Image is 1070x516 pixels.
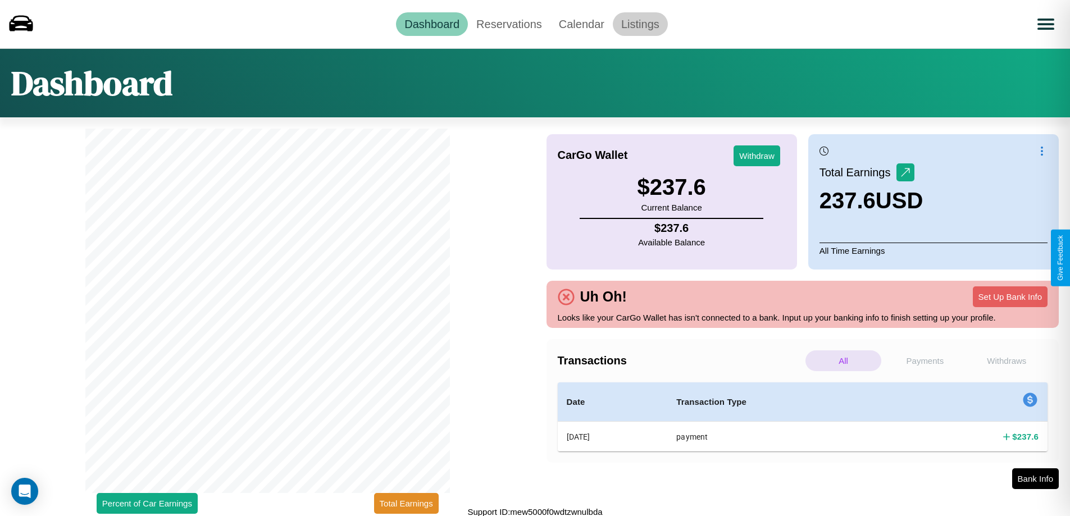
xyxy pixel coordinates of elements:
[1012,431,1039,442] h4: $ 237.6
[637,200,705,215] p: Current Balance
[887,350,963,371] p: Payments
[973,286,1048,307] button: Set Up Bank Info
[11,60,172,106] h1: Dashboard
[567,395,659,409] h4: Date
[819,162,896,182] p: Total Earnings
[637,175,705,200] h3: $ 237.6
[11,478,38,505] div: Open Intercom Messenger
[819,243,1048,258] p: All Time Earnings
[396,12,468,36] a: Dashboard
[805,350,881,371] p: All
[676,395,891,409] h4: Transaction Type
[638,222,705,235] h4: $ 237.6
[550,12,613,36] a: Calendar
[374,493,439,514] button: Total Earnings
[613,12,668,36] a: Listings
[468,12,550,36] a: Reservations
[97,493,198,514] button: Percent of Car Earnings
[575,289,632,305] h4: Uh Oh!
[558,310,1048,325] p: Looks like your CarGo Wallet has isn't connected to a bank. Input up your banking info to finish ...
[1057,235,1064,281] div: Give Feedback
[969,350,1045,371] p: Withdraws
[1012,468,1059,489] button: Bank Info
[734,145,780,166] button: Withdraw
[558,149,628,162] h4: CarGo Wallet
[558,354,803,367] h4: Transactions
[819,188,923,213] h3: 237.6 USD
[558,422,668,452] th: [DATE]
[1030,8,1062,40] button: Open menu
[667,422,900,452] th: payment
[638,235,705,250] p: Available Balance
[558,382,1048,451] table: simple table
